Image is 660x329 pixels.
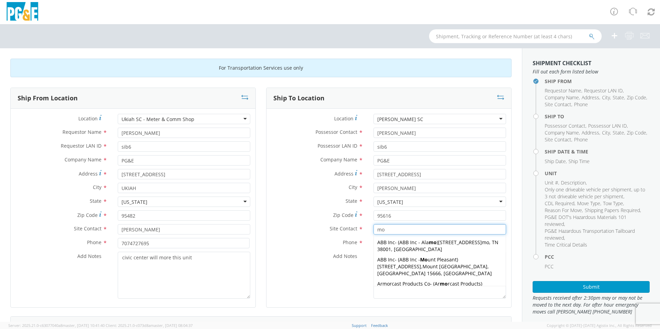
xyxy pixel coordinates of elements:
span: Description [561,179,586,186]
span: Reason For Move [545,207,582,213]
span: Zip Code [77,212,98,218]
strong: Mo [420,256,428,263]
span: City [349,184,357,190]
li: , [582,129,600,136]
h3: Ship From Location [18,95,78,102]
a: Support [352,323,367,328]
li: , [545,101,572,108]
span: Add Notes [333,253,357,259]
span: Phone [574,136,588,143]
input: Shipment, Tracking or Reference Number (at least 4 chars) [429,29,602,43]
li: , [585,207,641,214]
span: CDL Required [545,200,574,207]
span: Possessor Contact [316,129,357,135]
span: Company Name [65,156,101,163]
span: City [602,94,610,101]
span: Add Notes [77,253,101,259]
span: Zip Code [627,129,646,136]
img: pge-logo-06675f144f4cfa6a6814.png [5,2,40,22]
span: ABB Inc [377,239,395,246]
span: Zip Code [627,94,646,101]
span: Possessor Contact [545,122,585,129]
span: ABB Inc [377,256,395,263]
span: [STREET_ADDRESS], unt [GEOGRAPHIC_DATA], [GEOGRAPHIC_DATA] 15666, [GEOGRAPHIC_DATA] [377,263,492,277]
span: Address [79,170,98,177]
li: , [545,179,559,186]
span: master, [DATE] 10:41:40 [62,323,105,328]
h4: Unit [545,171,650,176]
span: [STREET_ADDRESS] , TN 38001, [GEOGRAPHIC_DATA] [377,239,498,252]
li: , [561,179,587,186]
li: , [602,129,611,136]
button: Submit [533,281,650,293]
span: Site Contact [330,225,357,232]
span: Company Name [545,129,579,136]
span: Server: 2025.21.0-c63077040a8 [8,323,105,328]
div: For Transportation Services use only [10,59,512,77]
span: Site Contact [545,101,571,108]
span: Site Contact [74,225,101,232]
span: Possessor LAN ID [588,122,627,129]
div: [US_STATE] [377,199,403,206]
span: Move Type [577,200,600,207]
span: State [346,198,357,204]
li: , [627,94,647,101]
li: , [602,94,611,101]
span: Site Contact [545,136,571,143]
li: , [545,136,572,143]
h4: Ship Date & Time [545,149,650,154]
span: Address [582,129,599,136]
li: , [545,158,567,165]
li: , [545,207,583,214]
div: [PERSON_NAME] SC [377,116,423,123]
span: State [613,94,624,101]
span: Requests received after 2:30pm may or may not be moved to the next day. For after hour emergency ... [533,295,650,315]
li: , [613,129,625,136]
span: Location [78,115,98,122]
span: Phone [574,101,588,108]
span: PCC [545,263,554,270]
strong: mo [482,239,489,246]
span: Address [334,170,353,177]
li: , [577,200,601,207]
div: Ukiah SC - Meter & Comm Shop [122,116,194,123]
span: Requestor LAN ID [584,87,623,94]
span: Phone [87,239,101,246]
span: Shipping Papers Required [585,207,640,213]
strong: mo [440,280,448,287]
span: State [90,198,101,204]
li: , [545,200,575,207]
span: Ar rcast Products [435,280,481,287]
span: Requestor Name [62,129,101,135]
div: - ( ) [374,279,506,296]
span: Ship Date [545,158,566,164]
li: , [584,87,624,94]
span: Address [582,94,599,101]
strong: mo [382,280,390,287]
strong: Mo [423,263,430,270]
span: Location [334,115,353,122]
span: PG&E Hazardous Transportation Tailboard reviewed [545,228,635,241]
li: , [627,129,647,136]
span: Tow Type [603,200,623,207]
h4: PCC [545,254,650,259]
span: PG&E DOT's Hazardous Materials 101 reviewed [545,214,627,227]
span: Requestor LAN ID [61,142,101,149]
li: , [545,122,586,129]
h4: Ship To [545,114,650,119]
span: ABB Inc - Ala [399,239,437,246]
span: Company Name [320,156,357,163]
span: City [93,184,101,190]
li: , [588,122,628,129]
span: Unit # [545,179,558,186]
li: , [545,228,648,241]
span: Company Name [545,94,579,101]
span: master, [DATE] 08:04:37 [151,323,193,328]
li: , [545,186,648,200]
h4: Ship From [545,79,650,84]
span: Phone [343,239,357,246]
li: , [545,214,648,228]
span: Requestor Name [545,87,581,94]
span: Fill out each form listed below [533,68,650,75]
li: , [545,94,580,101]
